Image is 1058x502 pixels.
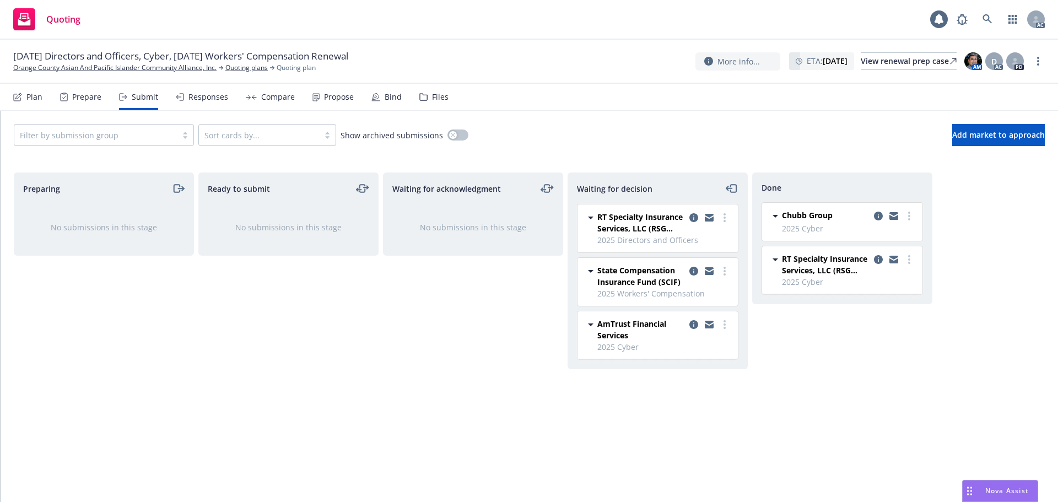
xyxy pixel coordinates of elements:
[385,93,402,101] div: Bind
[695,52,780,71] button: More info...
[72,93,101,101] div: Prepare
[432,93,449,101] div: Files
[225,63,268,73] a: Quoting plans
[13,63,217,73] a: Orange County Asian And Pacific Islander Community Alliance, Inc.
[903,209,916,223] a: more
[171,182,185,195] a: moveRight
[952,129,1045,140] span: Add market to approach
[277,63,316,73] span: Quoting plan
[324,93,354,101] div: Propose
[872,253,885,266] a: copy logging email
[782,276,916,288] span: 2025 Cyber
[887,253,900,266] a: copy logging email
[725,182,738,195] a: moveLeft
[782,223,916,234] span: 2025 Cyber
[687,265,700,278] a: copy logging email
[392,183,501,195] span: Waiting for acknowledgment
[32,222,176,233] div: No submissions in this stage
[341,129,443,141] span: Show archived submissions
[541,182,554,195] a: moveLeftRight
[964,52,982,70] img: photo
[132,93,158,101] div: Submit
[703,211,716,224] a: copy logging email
[963,481,976,501] div: Drag to move
[261,93,295,101] div: Compare
[46,15,80,24] span: Quoting
[687,318,700,331] a: copy logging email
[903,253,916,266] a: more
[872,209,885,223] a: copy logging email
[703,265,716,278] a: copy logging email
[991,56,997,67] span: D
[823,56,848,66] strong: [DATE]
[976,8,998,30] a: Search
[597,318,685,341] span: AmTrust Financial Services
[718,318,731,331] a: more
[861,53,957,69] div: View renewal prep case
[597,265,685,288] span: State Compensation Insurance Fund (SCIF)
[1032,55,1045,68] a: more
[208,183,270,195] span: Ready to submit
[9,4,85,35] a: Quoting
[597,341,731,353] span: 2025 Cyber
[807,55,848,67] span: ETA :
[217,222,360,233] div: No submissions in this stage
[577,183,652,195] span: Waiting for decision
[401,222,545,233] div: No submissions in this stage
[597,211,685,234] span: RT Specialty Insurance Services, LLC (RSG Specialty, LLC)
[782,209,833,221] span: Chubb Group
[687,211,700,224] a: copy logging email
[703,318,716,331] a: copy logging email
[951,8,973,30] a: Report a Bug
[717,56,760,67] span: More info...
[718,211,731,224] a: more
[887,209,900,223] a: copy logging email
[1002,8,1024,30] a: Switch app
[762,182,781,193] span: Done
[356,182,369,195] a: moveLeftRight
[962,480,1038,502] button: Nova Assist
[23,183,60,195] span: Preparing
[861,52,957,70] a: View renewal prep case
[188,93,228,101] div: Responses
[13,50,348,63] span: [DATE] Directors and Officers, Cyber, [DATE] Workers' Compensation Renewal
[782,253,870,276] span: RT Specialty Insurance Services, LLC (RSG Specialty, LLC)
[985,486,1029,495] span: Nova Assist
[718,265,731,278] a: more
[26,93,42,101] div: Plan
[597,288,731,299] span: 2025 Workers' Compensation
[597,234,731,246] span: 2025 Directors and Officers
[952,124,1045,146] button: Add market to approach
